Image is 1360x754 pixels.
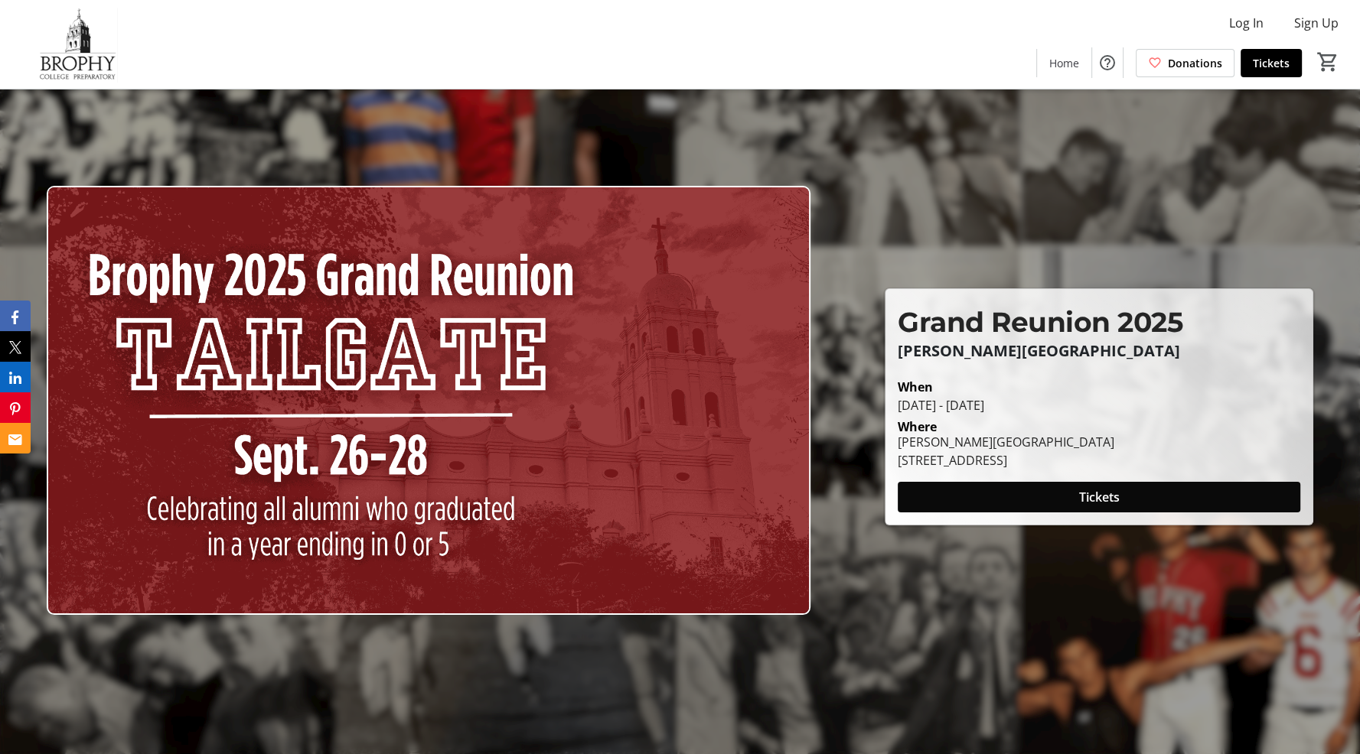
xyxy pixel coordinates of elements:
[1314,48,1342,76] button: Cart
[47,186,811,616] img: Campaign CTA Media Photo
[9,6,145,83] img: Brophy College Preparatory 's Logo
[1168,55,1222,71] span: Donations
[1092,47,1123,78] button: Help
[898,433,1114,451] div: [PERSON_NAME][GEOGRAPHIC_DATA]
[898,421,937,433] div: Where
[898,451,1114,470] div: [STREET_ADDRESS]
[898,343,1300,359] p: [PERSON_NAME][GEOGRAPHIC_DATA]
[1136,49,1234,77] a: Donations
[898,305,1182,339] span: Grand Reunion 2025
[1294,14,1339,32] span: Sign Up
[898,396,1300,414] div: [DATE] - [DATE]
[1253,55,1290,71] span: Tickets
[1282,11,1351,35] button: Sign Up
[1229,14,1264,32] span: Log In
[1037,49,1091,77] a: Home
[1241,49,1302,77] a: Tickets
[1049,55,1079,71] span: Home
[898,378,933,396] div: When
[1079,488,1120,506] span: Tickets
[1217,11,1276,35] button: Log In
[898,482,1300,512] button: Tickets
